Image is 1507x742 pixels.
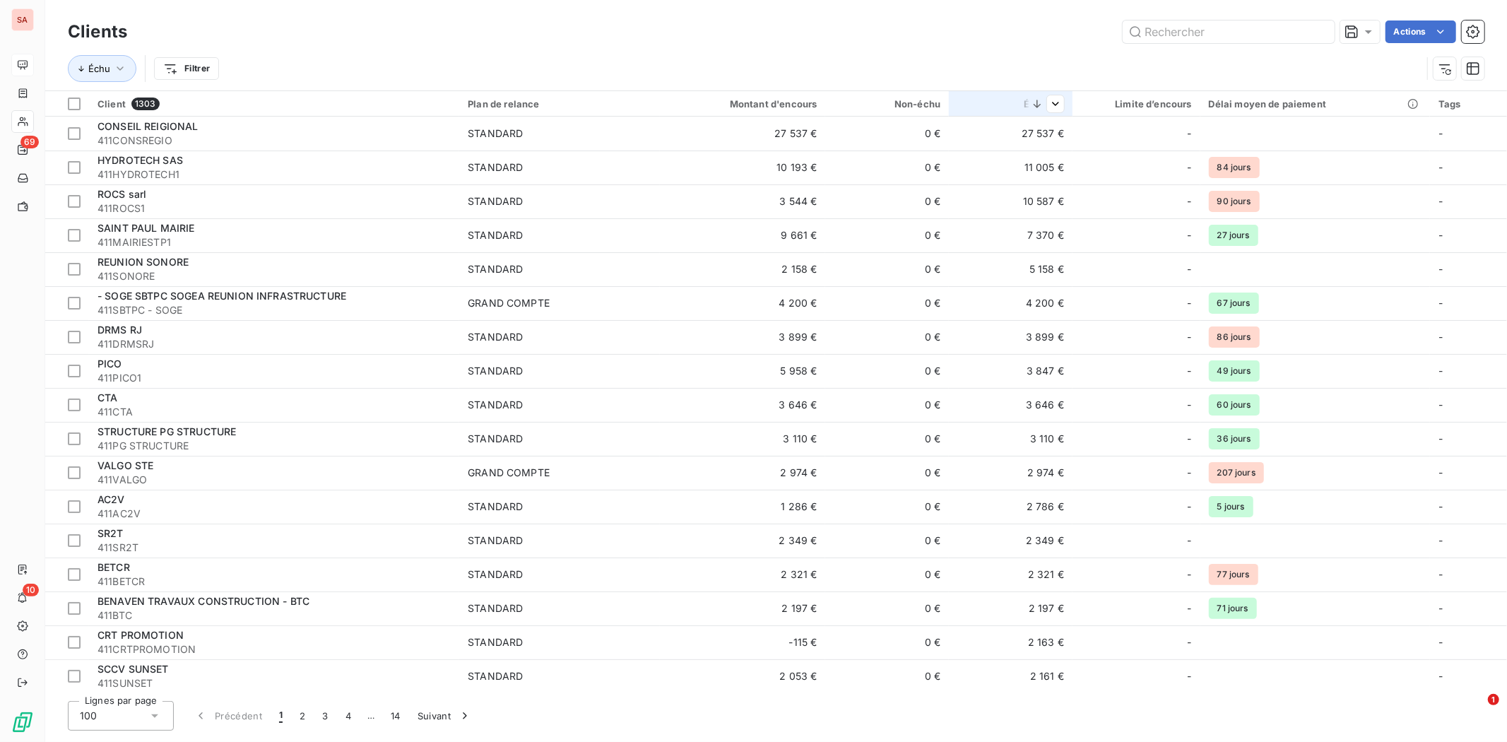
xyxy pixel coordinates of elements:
[97,358,122,370] span: PICO
[825,422,949,456] td: 0 €
[1209,428,1260,449] span: 36 jours
[97,459,153,471] span: VALGO STE
[97,222,195,234] span: SAINT PAUL MAIRIE
[382,701,409,731] button: 14
[1188,126,1192,141] span: -
[1188,160,1192,175] span: -
[1209,98,1422,110] div: Délai moyen de paiement
[1188,364,1192,378] span: -
[825,490,949,524] td: 0 €
[825,456,949,490] td: 0 €
[949,286,1072,320] td: 4 200 €
[660,184,825,218] td: 3 544 €
[97,324,142,336] span: DRMS RJ
[1438,365,1443,377] span: -
[314,701,337,731] button: 3
[97,676,451,690] span: 411SUNSET
[271,701,291,731] button: 1
[97,541,451,555] span: 411SR2T
[1209,157,1260,178] span: 84 jours
[97,439,451,453] span: 411PG STRUCTURE
[825,320,949,354] td: 0 €
[1209,462,1264,483] span: 207 jours
[949,490,1072,524] td: 2 786 €
[279,709,283,723] span: 1
[97,507,451,521] span: 411AC2V
[825,218,949,252] td: 0 €
[949,117,1072,151] td: 27 537 €
[131,98,160,110] span: 1303
[1188,500,1192,514] span: -
[1438,331,1443,343] span: -
[949,659,1072,693] td: 2 161 €
[825,558,949,591] td: 0 €
[337,701,360,731] button: 4
[1188,567,1192,582] span: -
[1438,229,1443,241] span: -
[468,601,523,616] div: STANDARD
[97,527,124,539] span: SR2T
[825,151,949,184] td: 0 €
[11,711,34,734] img: Logo LeanPay
[668,98,817,110] div: Montant d'encours
[825,524,949,558] td: 0 €
[1188,228,1192,242] span: -
[88,63,110,74] span: Échu
[97,167,451,182] span: 411HYDROTECH1
[1438,127,1443,139] span: -
[468,432,523,446] div: STANDARD
[660,524,825,558] td: 2 349 €
[97,595,309,607] span: BENAVEN TRAVAUX CONSTRUCTION - BTC
[1438,161,1443,173] span: -
[468,262,523,276] div: STANDARD
[468,296,550,310] div: GRAND COMPTE
[97,256,189,268] span: REUNION SONORE
[949,625,1072,659] td: 2 163 €
[825,184,949,218] td: 0 €
[1188,534,1192,548] span: -
[97,201,451,216] span: 411ROCS1
[1438,670,1443,682] span: -
[949,184,1072,218] td: 10 587 €
[97,608,451,623] span: 411BTC
[97,235,451,249] span: 411MAIRIESTP1
[291,701,314,731] button: 2
[949,591,1072,625] td: 2 197 €
[97,188,146,200] span: ROCS sarl
[660,456,825,490] td: 2 974 €
[11,8,34,31] div: SA
[1438,399,1443,411] span: -
[825,252,949,286] td: 0 €
[1209,293,1259,314] span: 67 jours
[660,117,825,151] td: 27 537 €
[1438,602,1443,614] span: -
[825,625,949,659] td: 0 €
[1438,297,1443,309] span: -
[1188,601,1192,616] span: -
[1438,568,1443,580] span: -
[949,388,1072,422] td: 3 646 €
[949,252,1072,286] td: 5 158 €
[1188,466,1192,480] span: -
[1209,225,1258,246] span: 27 jours
[660,286,825,320] td: 4 200 €
[660,354,825,388] td: 5 958 €
[660,625,825,659] td: -115 €
[825,388,949,422] td: 0 €
[1438,534,1443,546] span: -
[660,490,825,524] td: 1 286 €
[97,473,451,487] span: 411VALGO
[1188,432,1192,446] span: -
[97,425,236,437] span: STRUCTURE PG STRUCTURE
[660,558,825,591] td: 2 321 €
[1209,326,1260,348] span: 86 jours
[834,98,940,110] div: Non-échu
[660,151,825,184] td: 10 193 €
[97,561,130,573] span: BETCR
[185,701,271,731] button: Précédent
[660,388,825,422] td: 3 646 €
[949,151,1072,184] td: 11 005 €
[97,642,451,656] span: 411CRTPROMOTION
[68,19,127,45] h3: Clients
[1459,694,1493,728] iframe: Intercom live chat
